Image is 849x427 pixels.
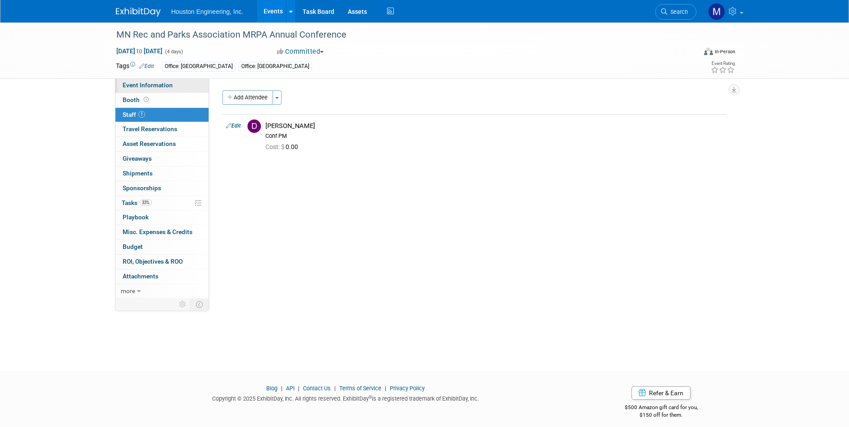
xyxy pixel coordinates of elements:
span: 0.00 [265,143,302,150]
span: Misc. Expenses & Credits [123,228,192,235]
span: | [332,385,338,392]
img: D.jpg [247,120,261,133]
span: (4 days) [164,49,183,55]
span: ROI, Objectives & ROO [123,258,183,265]
span: | [383,385,388,392]
div: Event Format [644,47,736,60]
span: | [279,385,285,392]
span: Shipments [123,170,153,177]
span: Giveaways [123,155,152,162]
a: Budget [115,240,209,254]
span: Houston Engineering, Inc. [171,8,243,15]
span: Event Information [123,81,173,89]
a: Shipments [115,167,209,181]
span: Budget [123,243,143,250]
td: Personalize Event Tab Strip [175,299,191,310]
a: Privacy Policy [390,385,425,392]
div: Copyright © 2025 ExhibitDay, Inc. All rights reserved. ExhibitDay is a registered trademark of Ex... [116,393,576,403]
span: Search [667,9,688,15]
a: Tasks33% [115,196,209,210]
span: Attachments [123,273,158,280]
a: API [286,385,294,392]
span: Booth not reserved yet [142,96,150,103]
span: Cost: $ [265,143,286,150]
span: Travel Reservations [123,125,177,132]
span: Asset Reservations [123,140,176,147]
td: Tags [116,61,154,72]
button: Add Attendee [222,90,273,105]
td: Toggle Event Tabs [190,299,209,310]
span: more [121,287,135,295]
a: Attachments [115,269,209,284]
a: Refer & Earn [631,386,691,400]
div: In-Person [714,48,735,55]
span: [DATE] [DATE] [116,47,163,55]
a: Staff1 [115,108,209,122]
a: Blog [266,385,277,392]
a: Contact Us [303,385,331,392]
a: Sponsorships [115,181,209,196]
div: MN Rec and Parks Association MRPA Annual Conference [113,27,683,43]
span: Booth [123,96,150,103]
a: Terms of Service [339,385,381,392]
div: $500 Amazon gift card for you, [589,398,734,418]
img: ExhibitDay [116,8,161,17]
a: Playbook [115,210,209,225]
span: Staff [123,111,145,118]
span: Sponsorships [123,184,161,192]
a: Giveaways [115,152,209,166]
a: Event Information [115,78,209,93]
span: to [135,47,144,55]
button: Committed [274,47,327,56]
a: Asset Reservations [115,137,209,151]
div: Conf PM [265,132,723,140]
div: Office: [GEOGRAPHIC_DATA] [239,62,312,71]
a: Misc. Expenses & Credits [115,225,209,239]
a: Travel Reservations [115,122,209,137]
img: Format-Inperson.png [704,48,713,55]
img: Mayra Nanclares [708,3,725,20]
a: more [115,284,209,299]
span: 33% [140,199,152,206]
sup: ® [369,395,372,400]
span: Playbook [123,213,149,221]
div: Office: [GEOGRAPHIC_DATA] [162,62,235,71]
a: ROI, Objectives & ROO [115,255,209,269]
a: Search [655,4,696,20]
a: Edit [139,63,154,69]
span: 1 [138,111,145,118]
span: | [296,385,302,392]
span: Tasks [122,199,152,206]
div: [PERSON_NAME] [265,122,723,130]
div: Event Rating [711,61,735,66]
div: $150 off for them. [589,411,734,419]
a: Booth [115,93,209,107]
a: Edit [226,123,241,129]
